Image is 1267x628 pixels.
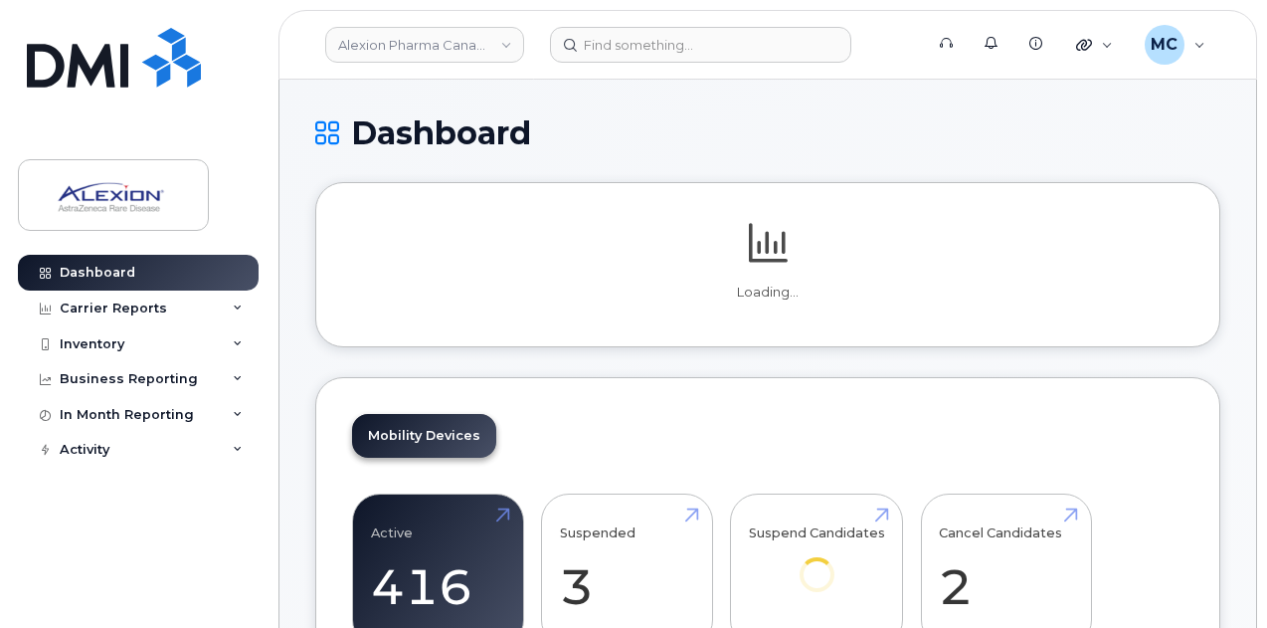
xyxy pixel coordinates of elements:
[315,115,1220,150] h1: Dashboard
[352,414,496,458] a: Mobility Devices
[749,506,885,620] a: Suspend Candidates
[352,284,1183,302] p: Loading...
